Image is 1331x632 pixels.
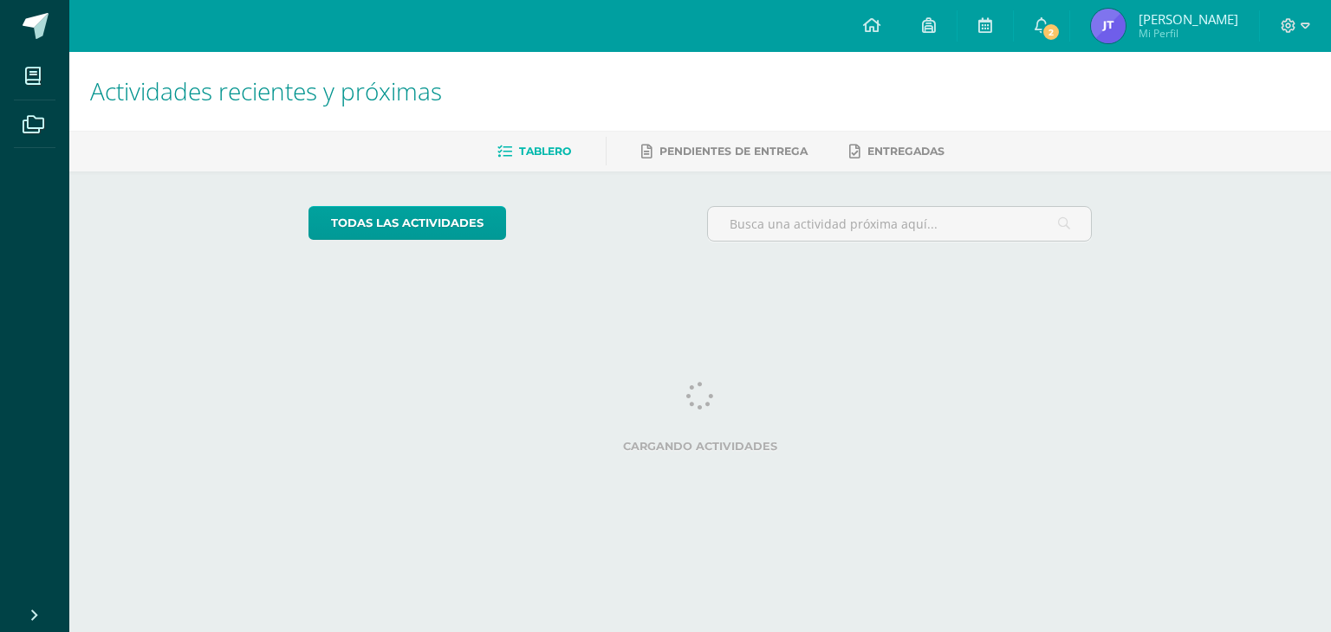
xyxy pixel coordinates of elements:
[867,145,945,158] span: Entregadas
[308,440,1093,453] label: Cargando actividades
[708,207,1092,241] input: Busca una actividad próxima aquí...
[1091,9,1126,43] img: d8a4356c7f24a8a50182b01e6d5bff1d.png
[90,74,442,107] span: Actividades recientes y próximas
[1042,23,1061,42] span: 2
[1139,10,1238,28] span: [PERSON_NAME]
[308,206,506,240] a: todas las Actividades
[519,145,571,158] span: Tablero
[659,145,808,158] span: Pendientes de entrega
[849,138,945,165] a: Entregadas
[1139,26,1238,41] span: Mi Perfil
[497,138,571,165] a: Tablero
[641,138,808,165] a: Pendientes de entrega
